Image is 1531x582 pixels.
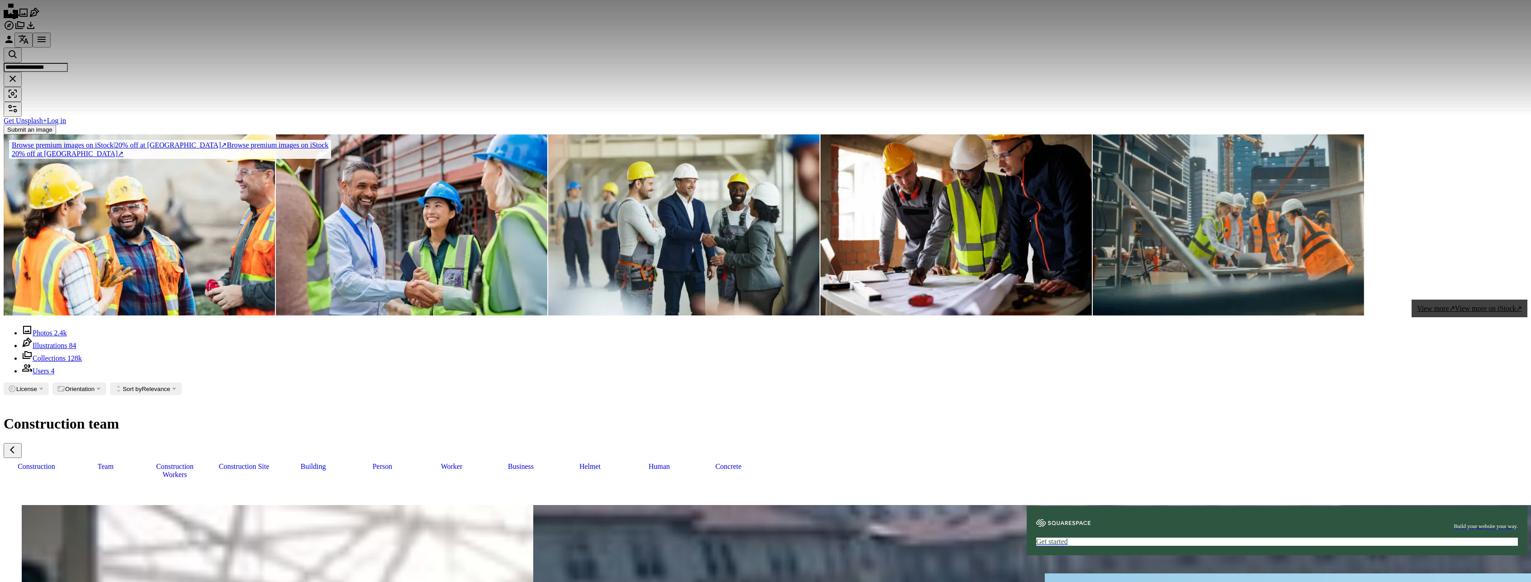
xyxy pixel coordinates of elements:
[14,33,33,48] button: Language
[4,38,14,46] a: Log in / Sign up
[419,458,484,475] a: worker
[4,12,18,19] a: Home — Unsplash
[4,134,275,315] img: Three multi-ethnic construction workers chatting
[51,367,54,375] span: 4
[4,382,49,395] button: License
[4,87,22,102] button: Visual search
[1036,538,1518,546] div: Get started
[4,117,47,124] a: Get Unsplash+
[4,48,22,62] button: Search Unsplash
[18,12,29,19] a: Photos
[1455,305,1522,312] span: View more on iStock ↗
[696,458,761,475] a: concrete
[557,458,623,475] a: helmet
[22,354,82,362] a: Collections 128k
[29,12,40,19] a: Illustrations
[1093,134,1364,315] img: Female Civil Engineer Using a Laptop Computer and Talking with General Workers at a Residential B...
[22,329,67,337] a: Photos 2.4k
[54,329,67,337] span: 2.4k
[4,443,22,458] button: scroll list to the left
[16,386,37,392] span: License
[4,24,14,32] a: Explore
[4,125,56,134] button: Submit an image
[4,102,22,117] button: Filters
[22,342,76,349] a: Illustrations 84
[488,458,554,475] a: business
[211,458,277,475] a: construction site
[65,386,95,392] span: Orientation
[276,134,547,315] img: Construction worker shaking hands with foreman
[142,458,208,483] a: construction workers
[4,415,1527,432] h1: Construction team
[1412,300,1527,317] a: View more↗View more on iStock↗
[22,367,54,375] a: Users 4
[25,24,36,32] a: Download History
[67,354,82,362] span: 128k
[123,386,142,392] span: Sort by
[4,458,69,475] a: construction
[73,458,138,475] a: team
[47,117,66,124] a: Log in
[52,382,106,395] button: Orientation
[350,458,415,475] a: person
[1027,498,1527,555] a: Build your website your way.Get started
[4,48,1527,102] form: Find visuals sitewide
[1454,523,1518,530] span: Build your website your way.
[12,141,115,149] span: Browse premium images on iStock |
[123,386,170,392] span: Relevance
[12,141,227,149] span: 20% off at [GEOGRAPHIC_DATA] ↗
[14,24,25,32] a: Collections
[820,134,1092,315] img: Engineer and construction workers discussing the blueprint project at the construction site
[626,458,692,475] a: human
[1417,305,1455,312] span: View more ↗
[4,72,22,87] button: Clear
[548,134,820,315] img: Greeting at construction site!
[110,382,182,395] button: Sort byRelevance
[280,458,346,475] a: building
[1036,519,1090,527] img: file-1606177908946-d1eed1cbe4f5image
[33,33,51,48] button: Menu
[69,342,76,349] span: 84
[4,134,337,164] a: Browse premium images on iStock|20% off at [GEOGRAPHIC_DATA]↗Browse premium images on iStock20% o...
